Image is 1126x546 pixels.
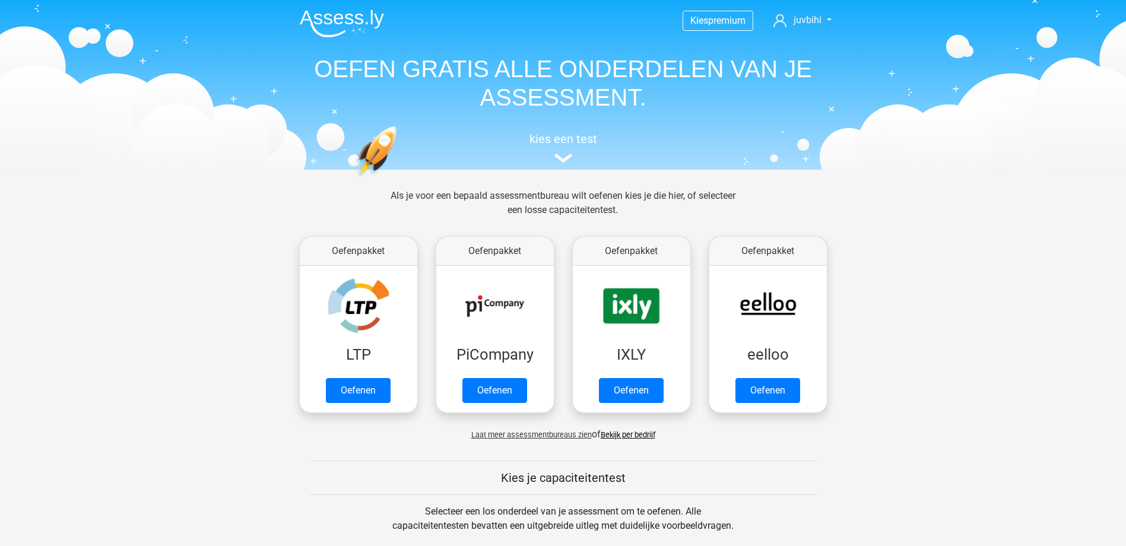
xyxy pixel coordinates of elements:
[310,471,817,485] h5: Kies je capaciteitentest
[601,430,655,439] a: Bekijk per bedrijf
[794,14,821,26] span: juvbihi
[471,430,592,439] span: Laat meer assessmentbureaus zien
[599,378,664,403] a: Oefenen
[326,378,391,403] a: Oefenen
[735,378,800,403] a: Oefenen
[356,126,443,233] img: oefenen
[683,12,753,28] a: Kiespremium
[290,132,836,163] a: kies een test
[769,13,836,27] a: juvbihi
[290,132,836,146] h5: kies een test
[554,154,572,163] img: assessment
[290,418,836,442] div: of
[462,378,527,403] a: Oefenen
[290,55,836,112] h1: OEFEN GRATIS ALLE ONDERDELEN VAN JE ASSESSMENT.
[300,9,384,37] img: Assessly
[708,15,746,26] span: premium
[381,189,745,231] div: Als je voor een bepaald assessmentbureau wilt oefenen kies je die hier, of selecteer een losse ca...
[690,15,708,26] span: Kies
